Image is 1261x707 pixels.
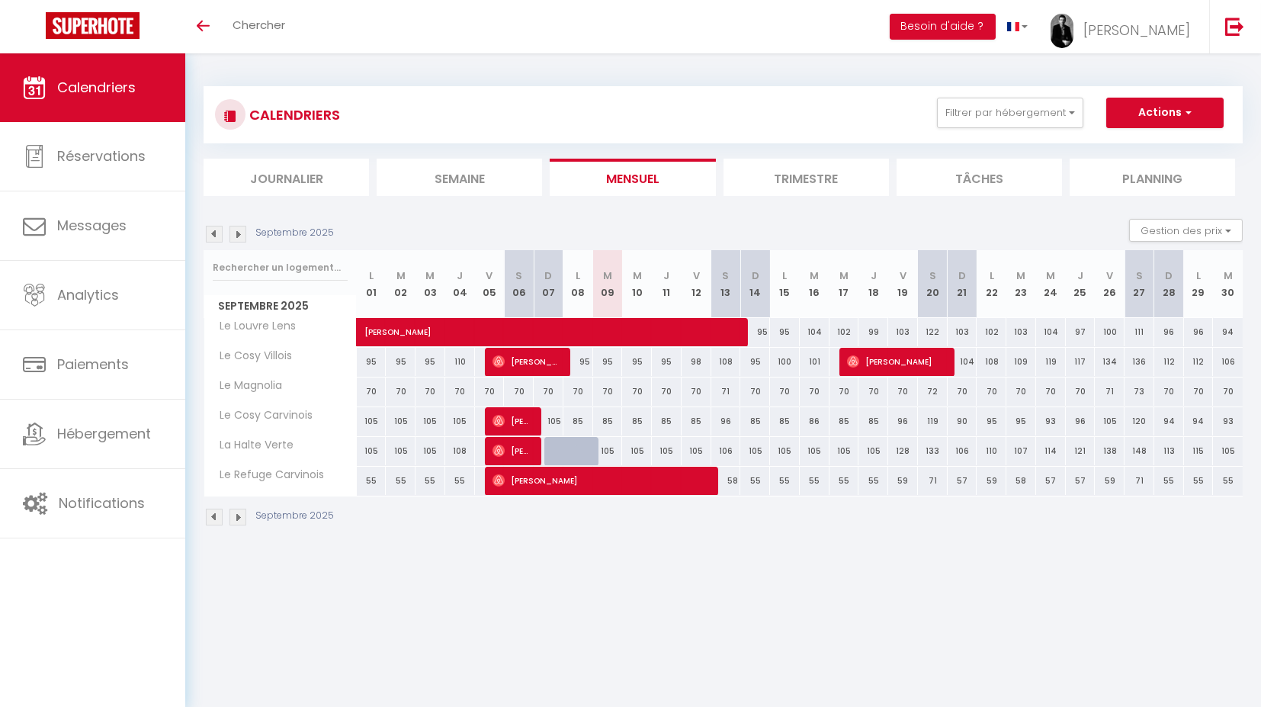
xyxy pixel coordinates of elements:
th: 16 [800,250,829,318]
div: 108 [977,348,1006,376]
div: 96 [888,407,918,435]
abbr: J [1077,268,1083,283]
abbr: L [782,268,787,283]
abbr: M [425,268,435,283]
abbr: D [958,268,966,283]
li: Mensuel [550,159,715,196]
button: Actions [1106,98,1224,128]
th: 01 [357,250,387,318]
div: 105 [1213,437,1243,465]
span: La Halte Verte [207,437,298,454]
span: Calendriers [57,78,136,97]
abbr: V [1106,268,1113,283]
div: 112 [1154,348,1184,376]
a: [PERSON_NAME] [357,318,387,347]
div: 70 [1006,378,1036,406]
span: [PERSON_NAME] [493,466,711,495]
span: [PERSON_NAME] [493,407,532,435]
div: 102 [829,318,859,346]
span: [PERSON_NAME] [493,347,562,376]
div: 128 [888,437,918,465]
th: 25 [1066,250,1096,318]
abbr: M [810,268,819,283]
abbr: V [900,268,906,283]
div: 70 [1213,378,1243,406]
div: 106 [711,437,741,465]
div: 93 [1036,407,1066,435]
div: 93 [1213,407,1243,435]
div: 95 [593,348,623,376]
div: 70 [682,378,711,406]
th: 02 [386,250,416,318]
div: 95 [740,348,770,376]
th: 07 [534,250,563,318]
div: 110 [445,348,475,376]
abbr: J [871,268,877,283]
span: Notifications [59,493,145,513]
div: 55 [386,467,416,495]
abbr: L [576,268,580,283]
div: 59 [1095,467,1125,495]
abbr: M [839,268,849,283]
img: Super Booking [46,12,140,39]
div: 71 [918,467,948,495]
p: Septembre 2025 [255,509,334,523]
div: 55 [416,467,445,495]
div: 90 [948,407,977,435]
div: 105 [682,437,711,465]
abbr: M [1016,268,1025,283]
th: 17 [829,250,859,318]
abbr: V [693,268,700,283]
div: 70 [948,378,977,406]
th: 21 [948,250,977,318]
div: 85 [858,407,888,435]
div: 134 [1095,348,1125,376]
div: 96 [1184,318,1214,346]
div: 105 [622,437,652,465]
abbr: S [1136,268,1143,283]
div: 110 [977,437,1006,465]
abbr: L [990,268,994,283]
span: [PERSON_NAME] [847,347,946,376]
div: 95 [652,348,682,376]
div: 70 [534,378,563,406]
div: 101 [800,348,829,376]
th: 14 [740,250,770,318]
div: 119 [1036,348,1066,376]
div: 102 [977,318,1006,346]
abbr: S [929,268,936,283]
abbr: D [1165,268,1173,283]
div: 95 [416,348,445,376]
div: 107 [1006,437,1036,465]
span: Le Refuge Carvinois [207,467,329,484]
input: Rechercher un logement... [213,254,348,281]
div: 57 [1066,467,1096,495]
div: 71 [711,378,741,406]
th: 29 [1184,250,1214,318]
div: 138 [1095,437,1125,465]
div: 96 [1154,318,1184,346]
div: 108 [445,437,475,465]
div: 70 [740,378,770,406]
div: 104 [1036,318,1066,346]
li: Semaine [377,159,542,196]
div: 98 [682,348,711,376]
div: 58 [1006,467,1036,495]
span: Le Cosy Carvinois [207,407,317,424]
div: 148 [1125,437,1154,465]
div: 109 [1006,348,1036,376]
div: 55 [1154,467,1184,495]
abbr: M [1224,268,1233,283]
div: 105 [652,437,682,465]
div: 105 [416,437,445,465]
abbr: M [396,268,406,283]
h3: CALENDRIERS [245,98,340,132]
th: 20 [918,250,948,318]
abbr: J [457,268,463,283]
div: 94 [1184,407,1214,435]
div: 86 [800,407,829,435]
div: 95 [357,348,387,376]
span: Le Magnolia [207,378,287,394]
div: 106 [1213,348,1243,376]
div: 115 [1184,437,1214,465]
